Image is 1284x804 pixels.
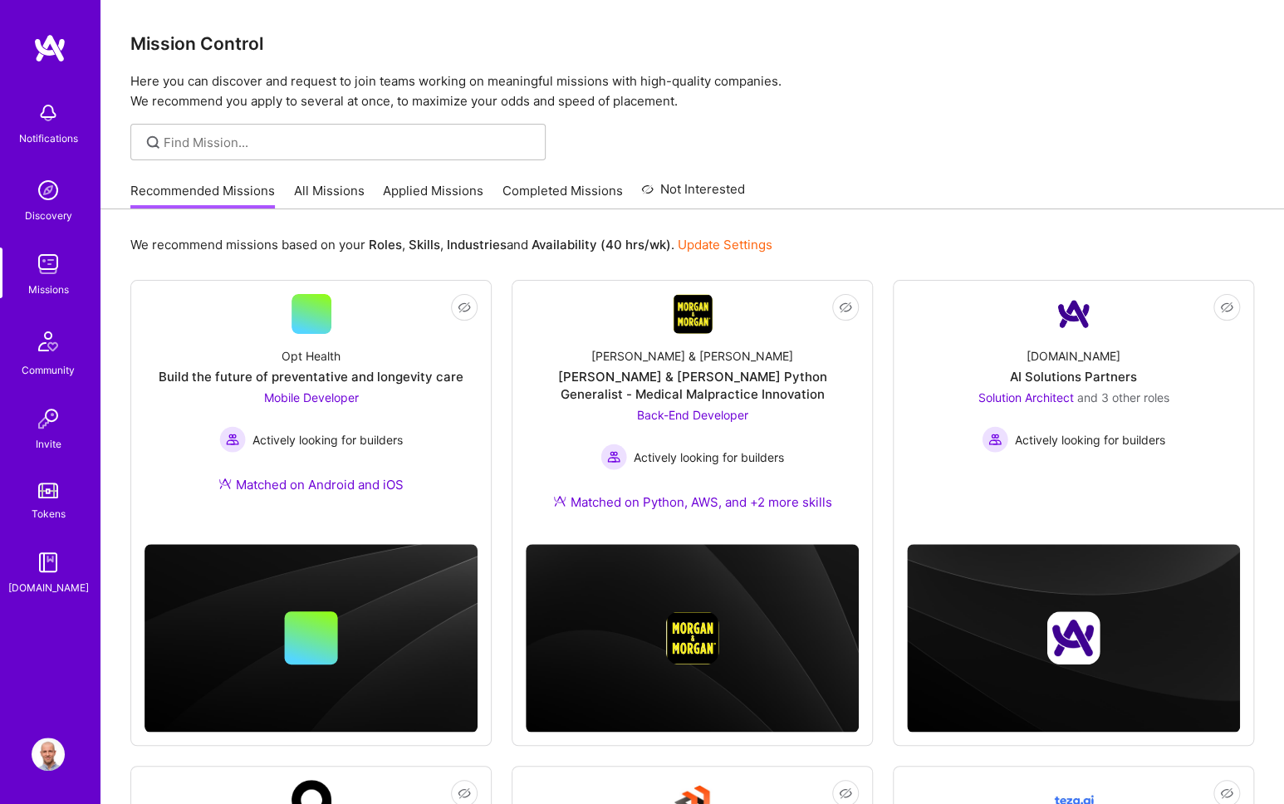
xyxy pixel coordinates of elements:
[19,130,78,147] div: Notifications
[32,402,65,435] img: Invite
[526,544,859,733] img: cover
[130,71,1254,111] p: Here you can discover and request to join teams working on meaningful missions with high-quality ...
[1220,301,1233,314] i: icon EyeClosed
[282,347,341,365] div: Opt Health
[532,237,671,252] b: Availability (40 hrs/wk)
[526,294,859,531] a: Company Logo[PERSON_NAME] & [PERSON_NAME][PERSON_NAME] & [PERSON_NAME] Python Generalist - Medica...
[409,237,440,252] b: Skills
[907,294,1240,506] a: Company Logo[DOMAIN_NAME]AI Solutions PartnersSolution Architect and 3 other rolesActively lookin...
[383,182,483,209] a: Applied Missions
[553,494,566,507] img: Ateam Purple Icon
[526,368,859,403] div: [PERSON_NAME] & [PERSON_NAME] Python Generalist - Medical Malpractice Innovation
[1027,347,1120,365] div: [DOMAIN_NAME]
[32,174,65,207] img: discovery
[907,544,1240,733] img: cover
[982,426,1008,453] img: Actively looking for builders
[600,444,627,470] img: Actively looking for builders
[641,179,745,209] a: Not Interested
[32,738,65,771] img: User Avatar
[22,361,75,379] div: Community
[369,237,402,252] b: Roles
[678,237,772,252] a: Update Settings
[8,579,89,596] div: [DOMAIN_NAME]
[264,390,359,404] span: Mobile Developer
[673,294,713,334] img: Company Logo
[32,96,65,130] img: bell
[130,33,1254,54] h3: Mission Control
[28,281,69,298] div: Missions
[1047,611,1100,664] img: Company logo
[218,477,232,490] img: Ateam Purple Icon
[33,33,66,63] img: logo
[36,435,61,453] div: Invite
[1015,431,1165,449] span: Actively looking for builders
[458,301,471,314] i: icon EyeClosed
[159,368,463,385] div: Build the future of preventative and longevity care
[1010,368,1137,385] div: AI Solutions Partners
[458,787,471,800] i: icon EyeClosed
[32,505,66,522] div: Tokens
[145,294,478,513] a: Opt HealthBuild the future of preventative and longevity careMobile Developer Actively looking fo...
[1077,390,1169,404] span: and 3 other roles
[144,133,163,152] i: icon SearchGrey
[38,483,58,498] img: tokens
[553,493,832,511] div: Matched on Python, AWS, and +2 more skills
[839,787,852,800] i: icon EyeClosed
[130,236,772,253] p: We recommend missions based on your , , and .
[634,449,784,466] span: Actively looking for builders
[502,182,623,209] a: Completed Missions
[28,321,68,361] img: Community
[637,408,748,422] span: Back-End Developer
[145,544,478,733] img: cover
[1220,787,1233,800] i: icon EyeClosed
[252,431,403,449] span: Actively looking for builders
[591,347,793,365] div: [PERSON_NAME] & [PERSON_NAME]
[839,301,852,314] i: icon EyeClosed
[447,237,507,252] b: Industries
[32,248,65,281] img: teamwork
[25,207,72,224] div: Discovery
[294,182,365,209] a: All Missions
[219,426,246,453] img: Actively looking for builders
[218,476,404,493] div: Matched on Android and iOS
[164,134,533,151] input: Find Mission...
[130,182,275,209] a: Recommended Missions
[666,611,719,664] img: Company logo
[32,546,65,579] img: guide book
[1054,294,1094,334] img: Company Logo
[27,738,69,771] a: User Avatar
[978,390,1074,404] span: Solution Architect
